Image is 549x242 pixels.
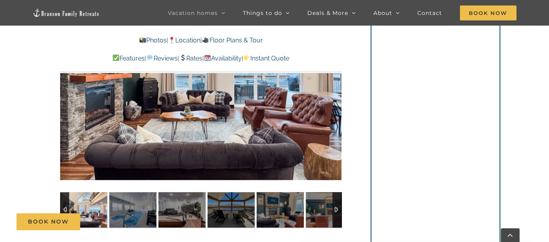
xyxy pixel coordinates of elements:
[169,37,175,43] img: 📍
[147,55,153,61] img: 💬
[204,55,242,62] a: Availability
[417,10,442,16] span: Contact
[460,5,516,20] span: Book Now
[60,192,107,227] img: Highland-Retreat-at-Table-Rock-Lake-3021-scaled.jpg-nggid042947-ngg0dyn-120x90-00f0w010c011r110f1...
[146,55,177,62] a: Reviews
[243,55,289,62] a: Instant Quote
[109,192,156,227] img: Highland-Retreat-vacation-home-rental-Table-Rock-Lake-68-scaled.jpg-nggid03305-ngg0dyn-120x90-00f...
[112,55,145,62] a: Features
[168,10,218,16] span: Vacation homes
[204,55,211,61] img: 📆
[207,192,255,227] img: Highland-Retreat-vacation-home-rental-Table-Rock-Lake-84-scaled.jpg-nggid03315-ngg0dyn-120x90-00f...
[202,37,263,44] a: Floor Plans & Tour
[180,55,186,61] img: 💲
[60,35,342,46] p: | |
[140,37,146,43] img: 📸
[307,10,348,16] span: Deals & More
[306,192,353,227] img: Highland-Retreat-at-Table-Rock-Lake-3006-Edit-scaled.jpg-nggid042939-ngg0dyn-120x90-00f0w010c011r...
[202,37,209,43] img: 🎥
[113,55,119,61] img: ✅
[33,8,99,17] img: Branson Family Retreats Logo
[158,192,206,227] img: Highland-Retreat-vacation-home-rental-Table-Rock-Lake-50-scaled.jpg-nggid03287-ngg0dyn-120x90-00f...
[257,192,304,227] img: Highland-Retreat-at-Table-Rock-Lake-3005-Edit-scaled.jpg-nggid042938-ngg0dyn-120x90-00f0w010c011r...
[139,37,167,44] a: Photos
[179,55,202,62] a: Rates
[373,10,392,16] span: About
[28,218,69,225] span: Book Now
[244,55,250,61] img: 👉
[17,213,80,230] a: Book Now
[243,10,282,16] span: Things to do
[168,37,200,44] a: Location
[60,53,342,64] p: | | | |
